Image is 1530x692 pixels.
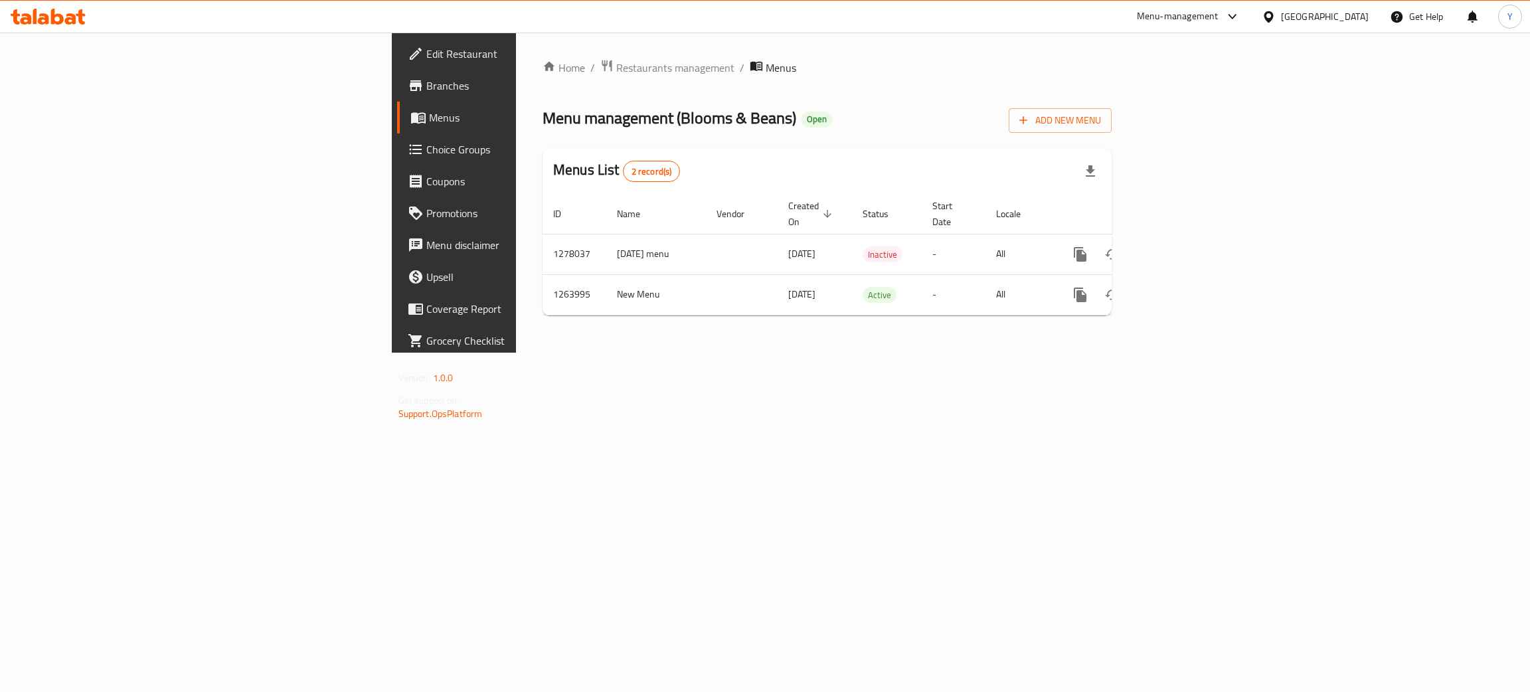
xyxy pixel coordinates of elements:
span: 2 record(s) [624,165,680,178]
span: Restaurants management [616,60,734,76]
div: [GEOGRAPHIC_DATA] [1281,9,1369,24]
span: Add New Menu [1019,112,1101,129]
span: Active [863,288,896,303]
td: All [985,234,1054,274]
div: Total records count [623,161,681,182]
span: Coupons [426,173,637,189]
span: Version: [398,369,431,387]
span: Choice Groups [426,141,637,157]
span: Menus [429,110,637,126]
button: more [1064,238,1096,270]
span: Locale [996,206,1038,222]
span: Grocery Checklist [426,333,637,349]
a: Coupons [397,165,647,197]
a: Menu disclaimer [397,229,647,261]
button: more [1064,279,1096,311]
span: Get support on: [398,392,460,409]
a: Edit Restaurant [397,38,647,70]
div: Inactive [863,246,902,262]
a: Upsell [397,261,647,293]
span: Open [802,114,832,125]
span: Y [1507,9,1513,24]
span: Vendor [717,206,762,222]
table: enhanced table [543,194,1203,315]
a: Restaurants management [600,59,734,76]
span: Coverage Report [426,301,637,317]
a: Branches [397,70,647,102]
span: Name [617,206,657,222]
a: Support.OpsPlatform [398,405,483,422]
div: Open [802,112,832,128]
span: Edit Restaurant [426,46,637,62]
span: Menu disclaimer [426,237,637,253]
span: [DATE] [788,286,815,303]
a: Menus [397,102,647,133]
span: [DATE] [788,245,815,262]
div: Menu-management [1137,9,1219,25]
a: Choice Groups [397,133,647,165]
button: Add New Menu [1009,108,1112,133]
span: Promotions [426,205,637,221]
span: Menu management ( Blooms & Beans ) [543,103,796,133]
span: Inactive [863,247,902,262]
a: Coverage Report [397,293,647,325]
div: Export file [1074,155,1106,187]
td: - [922,234,985,274]
span: Created On [788,198,836,230]
a: Grocery Checklist [397,325,647,357]
td: - [922,274,985,315]
td: [DATE] menu [606,234,706,274]
td: New Menu [606,274,706,315]
span: Menus [766,60,796,76]
td: All [985,274,1054,315]
button: Change Status [1096,238,1128,270]
th: Actions [1054,194,1203,234]
button: Change Status [1096,279,1128,311]
a: Promotions [397,197,647,229]
h2: Menus List [553,160,680,182]
span: ID [553,206,578,222]
nav: breadcrumb [543,59,1112,76]
span: Branches [426,78,637,94]
li: / [740,60,744,76]
span: Status [863,206,906,222]
span: Start Date [932,198,970,230]
span: 1.0.0 [433,369,454,387]
span: Upsell [426,269,637,285]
